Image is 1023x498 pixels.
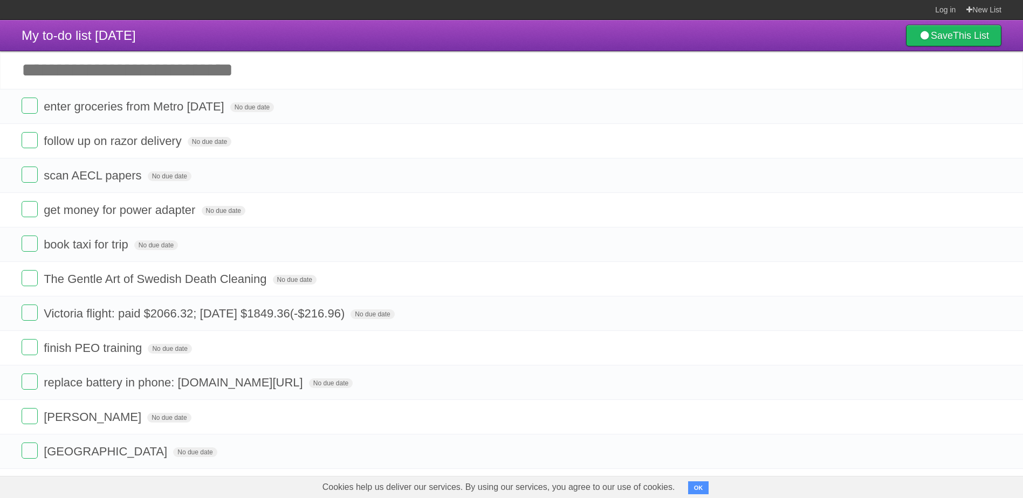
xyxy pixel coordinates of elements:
[173,447,217,457] span: No due date
[44,134,184,148] span: follow up on razor delivery
[44,238,131,251] span: book taxi for trip
[906,25,1001,46] a: SaveThis List
[44,100,227,113] span: enter groceries from Metro [DATE]
[44,445,170,458] span: [GEOGRAPHIC_DATA]
[22,132,38,148] label: Done
[351,309,394,319] span: No due date
[202,206,245,216] span: No due date
[312,476,686,498] span: Cookies help us deliver our services. By using our services, you agree to our use of cookies.
[44,203,198,217] span: get money for power adapter
[688,481,709,494] button: OK
[148,344,191,354] span: No due date
[148,171,191,181] span: No due date
[22,339,38,355] label: Done
[273,275,317,285] span: No due date
[44,410,144,424] span: [PERSON_NAME]
[22,442,38,459] label: Done
[147,413,191,423] span: No due date
[44,169,144,182] span: scan AECL papers
[22,236,38,252] label: Done
[44,307,347,320] span: Victoria flight: paid $2066.32; [DATE] $1849.36(-$216.96)
[44,376,306,389] span: replace battery in phone: [DOMAIN_NAME][URL]
[309,378,353,388] span: No due date
[134,240,178,250] span: No due date
[953,30,989,41] b: This List
[22,28,136,43] span: My to-do list [DATE]
[44,272,269,286] span: The Gentle Art of Swedish Death Cleaning
[22,167,38,183] label: Done
[22,305,38,321] label: Done
[188,137,231,147] span: No due date
[44,341,145,355] span: finish PEO training
[22,201,38,217] label: Done
[22,408,38,424] label: Done
[22,98,38,114] label: Done
[22,270,38,286] label: Done
[230,102,274,112] span: No due date
[22,373,38,390] label: Done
